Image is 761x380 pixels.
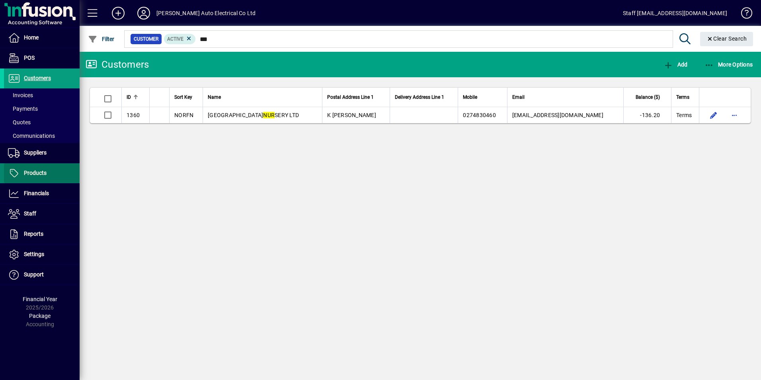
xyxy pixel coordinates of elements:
span: Invoices [8,92,33,98]
span: Products [24,170,47,176]
div: Email [512,93,619,102]
a: Suppliers [4,143,80,163]
div: ID [127,93,144,102]
div: Customers [86,58,149,71]
span: Customer [134,35,158,43]
span: Suppliers [24,149,47,156]
span: Clear Search [706,35,747,42]
a: Communications [4,129,80,143]
span: Email [512,93,525,102]
em: NUR [263,112,275,118]
span: Package [29,313,51,319]
div: Mobile [463,93,502,102]
span: Balance ($) [636,93,660,102]
span: Terms [676,93,689,102]
span: Active [167,36,183,42]
a: Reports [4,224,80,244]
span: Customers [24,75,51,81]
span: [GEOGRAPHIC_DATA] SERY LTD [208,112,299,118]
span: Settings [24,251,44,257]
div: Staff [EMAIL_ADDRESS][DOMAIN_NAME] [623,7,727,20]
div: Balance ($) [628,93,667,102]
button: Add [661,57,689,72]
span: Terms [676,111,692,119]
span: NORFN [174,112,193,118]
span: 0274830460 [463,112,496,118]
button: More options [728,109,741,121]
span: Communications [8,133,55,139]
div: [PERSON_NAME] Auto Electrical Co Ltd [156,7,256,20]
button: Profile [131,6,156,20]
a: Payments [4,102,80,116]
span: Financials [24,190,49,196]
a: Home [4,28,80,48]
a: Invoices [4,88,80,102]
span: Quotes [8,119,31,125]
span: Add [663,61,687,68]
span: [EMAIL_ADDRESS][DOMAIN_NAME] [512,112,603,118]
span: Support [24,271,44,278]
a: Quotes [4,116,80,129]
span: Sort Key [174,93,192,102]
a: POS [4,48,80,68]
a: Products [4,163,80,183]
button: Add [105,6,131,20]
span: Home [24,34,39,41]
button: Filter [86,32,117,46]
a: Support [4,265,80,285]
button: Clear [700,32,753,46]
span: Delivery Address Line 1 [395,93,444,102]
a: Financials [4,184,80,204]
a: Settings [4,245,80,264]
span: Payments [8,106,38,112]
span: Filter [88,36,115,42]
span: Staff [24,210,36,217]
span: ID [127,93,131,102]
button: Edit [707,109,720,121]
a: Staff [4,204,80,224]
button: More Options [702,57,755,72]
span: Name [208,93,221,102]
span: Reports [24,231,43,237]
span: More Options [704,61,753,68]
mat-chip: Activation Status: Active [164,34,196,44]
a: Knowledge Base [735,2,751,27]
div: Name [208,93,317,102]
td: -136.20 [623,107,671,123]
span: 1360 [127,112,140,118]
span: Mobile [463,93,477,102]
span: POS [24,55,35,61]
span: K [PERSON_NAME] [327,112,376,118]
span: Financial Year [23,296,57,302]
span: Postal Address Line 1 [327,93,374,102]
